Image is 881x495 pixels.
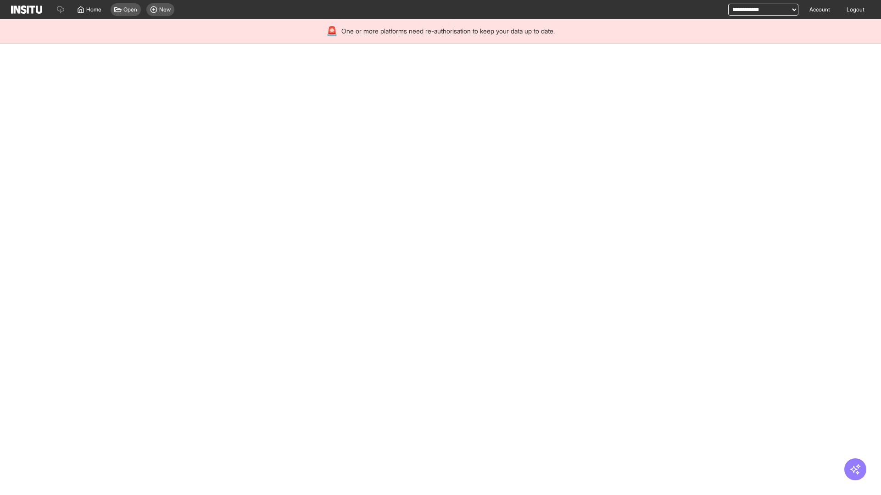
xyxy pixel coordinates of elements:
[86,6,101,13] span: Home
[326,25,338,38] div: 🚨
[11,5,42,14] img: Logo
[123,6,137,13] span: Open
[159,6,171,13] span: New
[341,27,555,36] span: One or more platforms need re-authorisation to keep your data up to date.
